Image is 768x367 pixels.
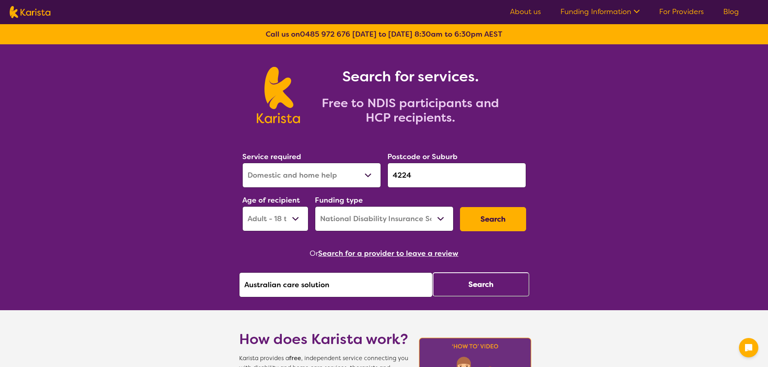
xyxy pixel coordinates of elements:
[310,247,318,259] span: Or
[10,6,50,18] img: Karista logo
[300,29,350,39] a: 0485 972 676
[315,195,363,205] label: Funding type
[310,67,511,86] h1: Search for services.
[239,272,433,297] input: Type provider name here
[510,7,541,17] a: About us
[242,152,301,162] label: Service required
[239,330,408,349] h1: How does Karista work?
[387,163,526,188] input: Type
[266,29,502,39] b: Call us on [DATE] to [DATE] 8:30am to 6:30pm AEST
[310,96,511,125] h2: Free to NDIS participants and HCP recipients.
[289,355,301,362] b: free
[723,7,739,17] a: Blog
[659,7,704,17] a: For Providers
[387,152,458,162] label: Postcode or Suburb
[560,7,640,17] a: Funding Information
[257,67,300,123] img: Karista logo
[242,195,300,205] label: Age of recipient
[318,247,458,259] button: Search for a provider to leave a review
[433,272,529,297] button: Search
[460,207,526,231] button: Search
